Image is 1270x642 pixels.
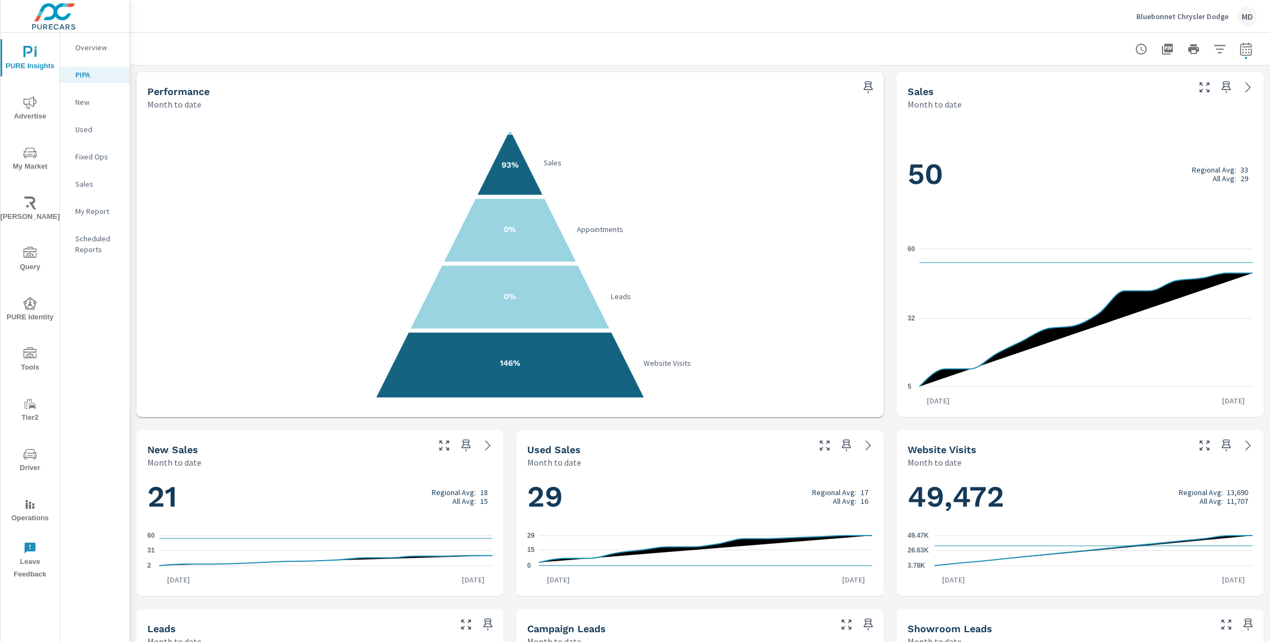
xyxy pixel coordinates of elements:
[816,437,833,454] button: Make Fullscreen
[860,79,877,96] span: Save this to your personalized report
[75,97,121,108] p: New
[4,146,56,173] span: My Market
[479,616,497,633] span: Save this to your personalized report
[908,86,934,97] h5: Sales
[4,542,56,581] span: Leave Feedback
[908,245,915,253] text: 60
[908,478,1253,515] h1: 49,472
[4,297,56,324] span: PURE Identity
[860,616,877,633] span: Save this to your personalized report
[1239,79,1257,96] a: See more details in report
[454,574,492,585] p: [DATE]
[4,46,56,73] span: PURE Insights
[4,347,56,374] span: Tools
[60,176,129,192] div: Sales
[159,574,198,585] p: [DATE]
[147,444,198,455] h5: New Sales
[934,574,973,585] p: [DATE]
[75,206,121,217] p: My Report
[147,86,210,97] h5: Performance
[60,67,129,83] div: PIPA
[147,478,492,515] h1: 21
[610,292,631,301] text: Leads
[544,158,562,168] text: Sales
[908,532,929,539] text: 49.47K
[1218,616,1235,633] button: Make Fullscreen
[1,33,59,585] div: nav menu
[1241,174,1248,183] p: 29
[1241,165,1248,174] p: 33
[1239,437,1257,454] a: See more details in report
[834,574,873,585] p: [DATE]
[147,98,201,111] p: Month to date
[861,497,868,506] p: 16
[147,623,176,634] h5: Leads
[60,94,129,110] div: New
[436,437,453,454] button: Make Fullscreen
[60,148,129,165] div: Fixed Ops
[60,203,129,219] div: My Report
[60,121,129,138] div: Used
[502,160,518,170] text: 93%
[527,623,606,634] h5: Campaign Leads
[4,498,56,525] span: Operations
[860,437,877,454] a: See more details in report
[504,292,516,301] text: 0%
[908,383,911,390] text: 5
[539,574,577,585] p: [DATE]
[1156,38,1178,60] button: "Export Report to PDF"
[1214,574,1253,585] p: [DATE]
[908,315,915,323] text: 32
[527,444,581,455] h5: Used Sales
[812,488,856,497] p: Regional Avg:
[457,616,475,633] button: Make Fullscreen
[4,247,56,274] span: Query
[452,497,476,506] p: All Avg:
[147,562,151,569] text: 2
[527,456,581,469] p: Month to date
[4,448,56,474] span: Driver
[75,42,121,53] p: Overview
[75,151,121,162] p: Fixed Ops
[577,224,623,234] text: Appointments
[60,230,129,258] div: Scheduled Reports
[919,395,957,406] p: [DATE]
[457,437,475,454] span: Save this to your personalized report
[1192,165,1236,174] p: Regional Avg:
[908,156,1253,193] h1: 50
[1136,11,1229,21] p: Bluebonnet Chrysler Dodge
[527,562,531,569] text: 0
[833,497,856,506] p: All Avg:
[4,397,56,424] span: Tier2
[908,547,929,555] text: 26.63K
[1196,437,1213,454] button: Make Fullscreen
[908,456,962,469] p: Month to date
[908,562,925,569] text: 3.78K
[1237,7,1257,26] div: MD
[1218,79,1235,96] span: Save this to your personalized report
[147,456,201,469] p: Month to date
[527,546,535,554] text: 15
[504,224,516,234] text: 0%
[4,96,56,123] span: Advertise
[1200,497,1223,506] p: All Avg:
[75,233,121,255] p: Scheduled Reports
[908,444,976,455] h5: Website Visits
[432,488,476,497] p: Regional Avg:
[1235,38,1257,60] button: Select Date Range
[75,69,121,80] p: PIPA
[1179,488,1223,497] p: Regional Avg:
[1218,437,1235,454] span: Save this to your personalized report
[1227,497,1248,506] p: 11,707
[147,546,155,554] text: 31
[861,488,868,497] p: 17
[527,532,535,539] text: 29
[1183,38,1205,60] button: Print Report
[4,197,56,223] span: [PERSON_NAME]
[1239,616,1257,633] span: Save this to your personalized report
[908,623,992,634] h5: Showroom Leads
[527,478,872,515] h1: 29
[480,488,488,497] p: 18
[479,437,497,454] a: See more details in report
[838,616,855,633] button: Make Fullscreen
